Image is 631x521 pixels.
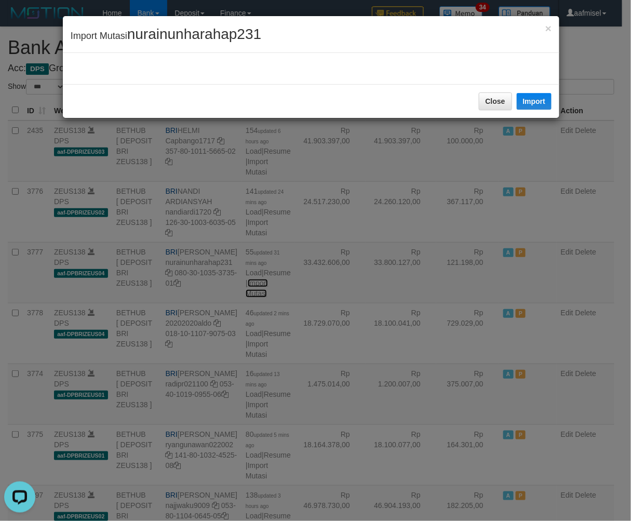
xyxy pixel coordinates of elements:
span: Import Mutasi [71,31,261,41]
span: × [545,22,552,34]
button: Close [479,92,512,110]
span: nurainunharahap231 [127,26,261,42]
button: Open LiveChat chat widget [4,4,35,35]
button: Import [517,93,552,110]
button: Close [545,23,552,34]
